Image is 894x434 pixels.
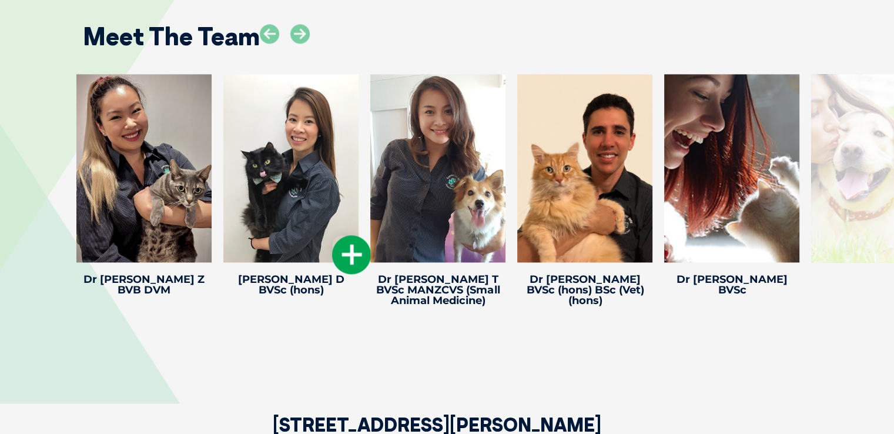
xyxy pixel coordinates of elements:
[83,24,260,49] h2: Meet The Team
[223,274,359,295] h4: [PERSON_NAME] D BVSc (hons)
[76,274,212,295] h4: Dr [PERSON_NAME] Z BVB DVM
[370,274,505,306] h4: Dr [PERSON_NAME] T BVSc MANZCVS (Small Animal Medicine)
[517,274,652,306] h4: Dr [PERSON_NAME] BVSc (hons) BSc (Vet) (hons)
[664,274,799,295] h4: Dr [PERSON_NAME] BVSc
